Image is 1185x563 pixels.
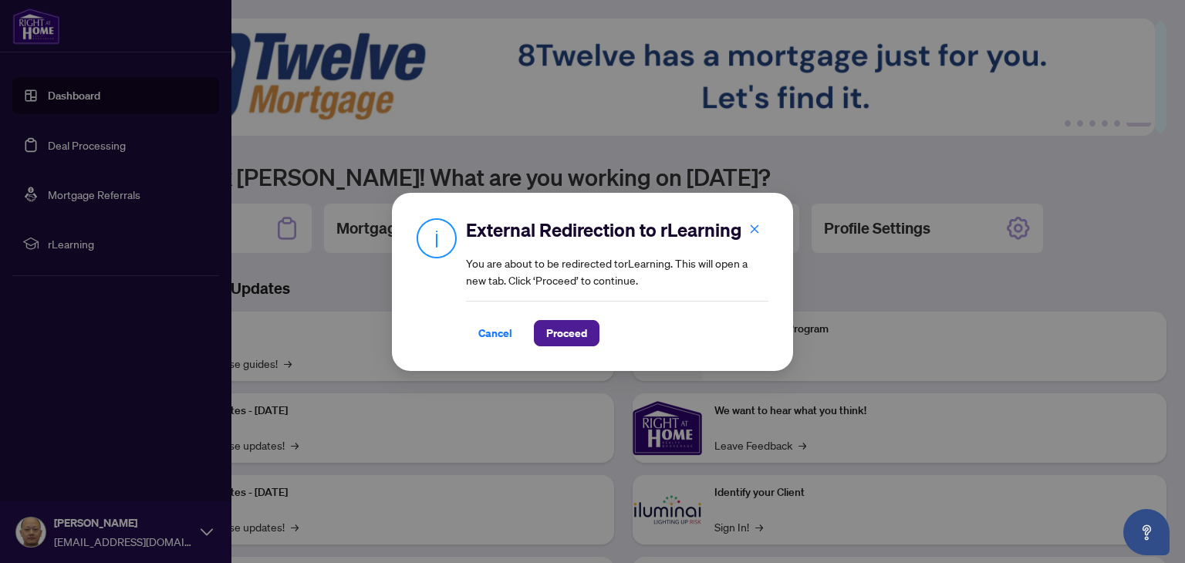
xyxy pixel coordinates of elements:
[478,321,512,346] span: Cancel
[534,320,599,346] button: Proceed
[1123,509,1170,555] button: Open asap
[466,217,768,242] h2: External Redirection to rLearning
[417,217,457,258] img: Info Icon
[546,321,587,346] span: Proceed
[749,223,760,234] span: close
[466,217,768,346] div: You are about to be redirected to rLearning . This will open a new tab. Click ‘Proceed’ to continue.
[466,320,525,346] button: Cancel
